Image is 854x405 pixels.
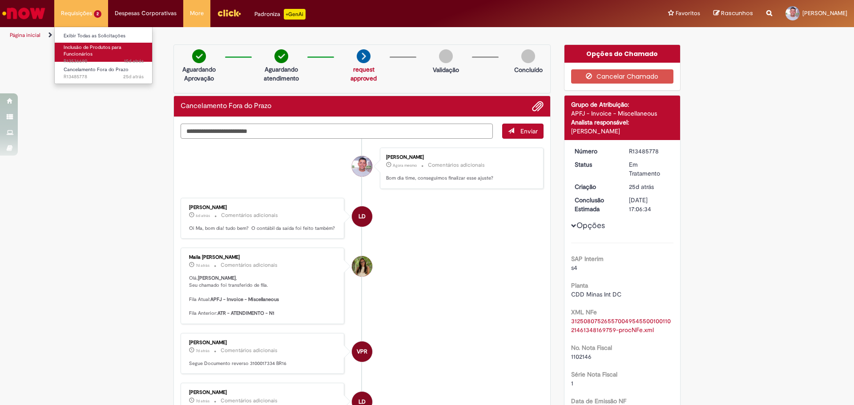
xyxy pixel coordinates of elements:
textarea: Digite sua mensagem aqui... [181,124,493,139]
div: [PERSON_NAME] [189,340,337,345]
dt: Número [568,147,623,156]
span: Enviar [520,127,538,135]
div: Analista responsável: [571,118,674,127]
a: Página inicial [10,32,40,39]
span: Agora mesmo [393,163,417,168]
div: R13485778 [629,147,670,156]
h2: Cancelamento Fora do Prazo Histórico de tíquete [181,102,271,110]
time: 23/09/2025 17:31:58 [196,263,209,268]
span: 1 [571,379,573,387]
img: arrow-next.png [357,49,371,63]
span: Inclusão de Produtos para Funcionários [64,44,121,58]
div: Felipe Miranda Rodrigues de Souza [352,156,372,176]
div: Maila [PERSON_NAME] [189,255,337,260]
b: Planta [571,281,588,289]
a: Exibir Todas as Solicitações [55,31,153,41]
dt: Criação [568,182,623,191]
span: 7d atrás [196,348,209,353]
div: Grupo de Atribuição: [571,100,674,109]
span: Rascunhos [721,9,753,17]
p: Validação [433,65,459,74]
span: Despesas Corporativas [115,9,177,18]
small: Comentários adicionais [428,161,485,169]
span: R13485778 [64,73,144,80]
img: check-circle-green.png [274,49,288,63]
time: 05/09/2025 16:16:00 [123,73,144,80]
b: [PERSON_NAME] [198,275,236,281]
span: LD [359,206,366,227]
ul: Trilhas de página [7,27,563,44]
time: 24/09/2025 10:27:32 [196,213,210,218]
span: 25d atrás [123,73,144,80]
a: Download de 31250807526557004954550010011021461348169759-procNFe.xml [571,317,671,334]
a: request approved [350,65,377,82]
div: Opções do Chamado [564,45,681,63]
p: Aguardando Aprovação [177,65,221,83]
span: 7d atrás [196,398,209,404]
span: [PERSON_NAME] [802,9,847,17]
span: CDD Minas Int DC [571,290,621,298]
p: Olá, , Seu chamado foi transferido de fila. Fila Atual: Fila Anterior: [189,275,337,317]
p: Segue Documento reverso 3100017334 BR16 [189,360,337,367]
a: Rascunhos [713,9,753,18]
p: Concluído [514,65,543,74]
img: img-circle-grey.png [521,49,535,63]
span: 15d atrás [124,58,144,64]
p: Bom dia time, conseguimos finalizar esse ajuste? [386,175,534,182]
b: Série Nota Fiscal [571,370,617,378]
span: More [190,9,204,18]
div: Em Tratamento [629,160,670,178]
img: click_logo_yellow_360x200.png [217,6,241,20]
p: Aguardando atendimento [260,65,303,83]
p: Oi Ma, bom dia! tudo bem? O contábil da saída foi feito também? [189,225,337,232]
ul: Requisições [54,27,153,84]
div: Vanessa Paiva Ribeiro [352,341,372,362]
dt: Status [568,160,623,169]
span: Favoritos [676,9,700,18]
b: SAP Interim [571,255,604,263]
small: Comentários adicionais [221,261,278,269]
b: APFJ - Invoice - Miscellaneous [210,296,279,303]
div: [DATE] 17:06:34 [629,196,670,213]
time: 05/09/2025 16:15:58 [629,183,654,191]
button: Enviar [502,124,544,139]
b: Data de Emissão NF [571,397,626,405]
img: check-circle-green.png [192,49,206,63]
div: Maila Melissa De Oliveira [352,256,372,277]
div: [PERSON_NAME] [189,205,337,210]
span: 1102146 [571,353,592,361]
span: 25d atrás [629,183,654,191]
span: R13536690 [64,58,144,65]
b: XML NFe [571,308,597,316]
span: VPR [357,341,367,362]
time: 23/09/2025 15:57:28 [196,348,209,353]
small: Comentários adicionais [221,212,278,219]
img: ServiceNow [1,4,47,22]
p: +GenAi [284,9,306,20]
span: Cancelamento Fora do Prazo [64,66,129,73]
a: Aberto R13485778 : Cancelamento Fora do Prazo [55,65,153,81]
time: 30/09/2025 09:04:38 [393,163,417,168]
span: 6d atrás [196,213,210,218]
div: Padroniza [254,9,306,20]
div: [PERSON_NAME] [571,127,674,136]
span: Requisições [61,9,92,18]
div: Larissa Davide [352,206,372,227]
time: 23/09/2025 10:20:55 [196,398,209,404]
div: APFJ - Invoice - Miscellaneous [571,109,674,118]
img: img-circle-grey.png [439,49,453,63]
b: No. Nota Fiscal [571,344,612,352]
button: Adicionar anexos [532,100,544,112]
dt: Conclusão Estimada [568,196,623,213]
div: [PERSON_NAME] [386,155,534,160]
b: ATR - ATENDIMENTO - N1 [218,310,274,317]
a: Aberto R13536690 : Inclusão de Produtos para Funcionários [55,43,153,62]
div: 05/09/2025 16:15:58 [629,182,670,191]
div: [PERSON_NAME] [189,390,337,395]
span: 7d atrás [196,263,209,268]
span: 2 [94,10,101,18]
span: s4 [571,264,577,272]
small: Comentários adicionais [221,397,278,405]
small: Comentários adicionais [221,347,278,354]
button: Cancelar Chamado [571,69,674,84]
